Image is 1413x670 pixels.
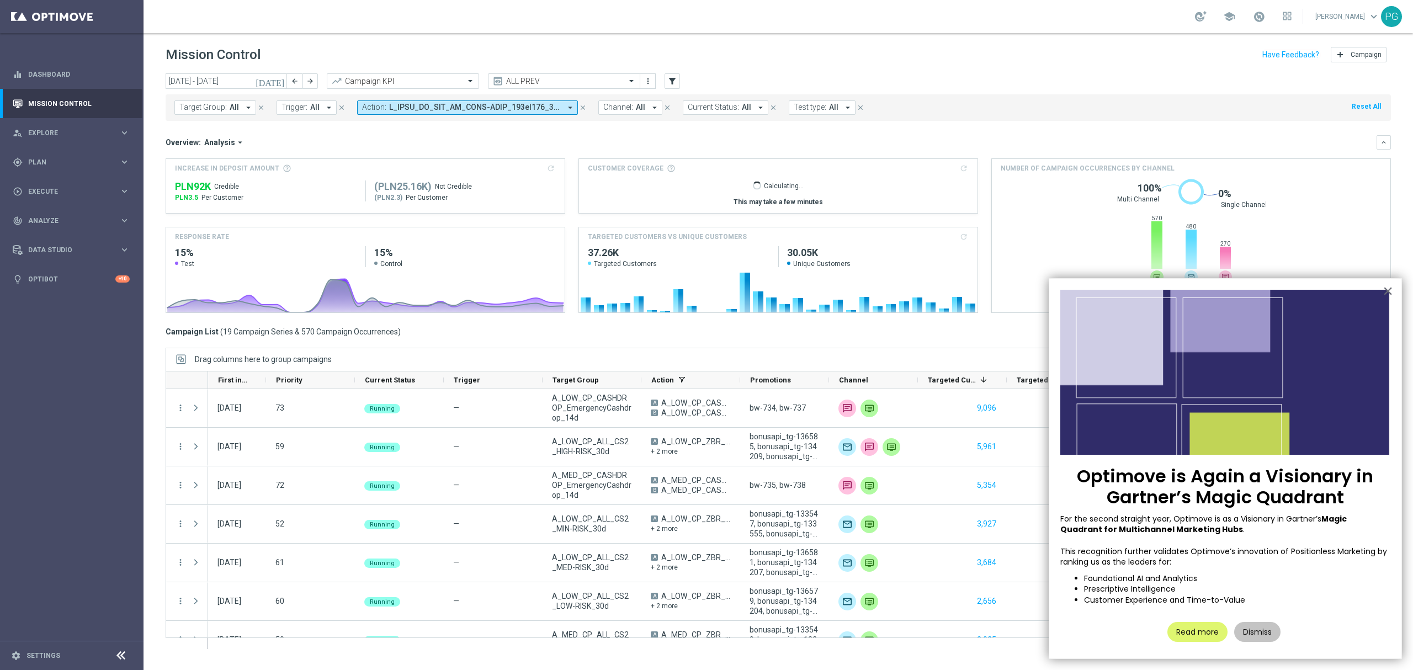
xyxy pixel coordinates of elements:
colored-tag: Running [364,557,400,568]
span: Drag columns here to group campaigns [195,355,332,364]
span: — [453,597,459,605]
i: arrow_drop_down [324,103,334,113]
span: bonusapi_tg-133547, bonusapi_tg-133555, bonusapi_tg-134197 [750,509,820,539]
i: settings [11,651,21,661]
span: All [742,103,751,112]
div: Press SPACE to select this row. [208,466,1362,505]
span: Plan [28,159,119,166]
span: Increase In Deposit Amount [175,163,279,173]
div: Press SPACE to select this row. [208,505,1362,544]
span: A_LOW_CP_CASHDROP_EmergencyCashdrop_20PLN_14d [661,408,731,418]
i: person_search [13,128,23,138]
img: website.svg [1150,270,1164,284]
img: Private message [860,593,878,610]
span: — [453,558,459,567]
div: Press SPACE to select this row. [208,621,1362,660]
span: Targeted Customers [588,259,769,268]
img: Private message [860,400,878,417]
span: (PLN2.3) [374,193,402,202]
input: Have Feedback? [1262,51,1319,59]
span: PLN92,001 [175,180,211,193]
span: bw-734, bw-737 [750,403,806,413]
span: Targeted Response Rate [1017,376,1077,384]
span: Action [651,376,674,384]
span: bonusapi_tg-133549, bonusapi_tg-133557, bonusapi_tg-134196 [750,625,820,655]
i: close [857,104,864,111]
span: Control [380,259,402,268]
span: 19 Campaign Series & 570 Campaign Occurrences [223,327,398,337]
a: [PERSON_NAME] [1314,8,1381,25]
i: equalizer [13,70,23,79]
div: Press SPACE to select this row. [166,621,208,660]
span: keyboard_arrow_down [1368,10,1380,23]
span: 270 [1219,240,1231,247]
a: Mission Control [28,89,130,118]
span: Number of campaign occurrences by channel [1001,163,1175,173]
i: more_vert [176,519,185,529]
span: PLN25,157 [374,180,432,193]
div: + 2 more [651,446,731,456]
i: more_vert [176,635,185,645]
span: Test [181,259,194,268]
i: more_vert [176,403,185,413]
span: 100% [1138,182,1162,195]
span: bonusapi_tg-136579, bonusapi_tg-134204, bonusapi_tg-136589 [750,586,820,616]
span: A [651,400,658,406]
span: ) [398,327,401,337]
colored-tag: Running [364,403,400,413]
span: . [1243,524,1245,535]
span: A_LOW_CP_ALL_CS2_HIGH-RISK_30d [552,437,632,456]
span: bonusapi_tg-136585, bonusapi_tg-134209, bonusapi_tg-138341 [750,432,820,461]
div: Private message [860,554,878,572]
i: close [769,104,777,111]
div: Private message [860,631,878,649]
span: bonusapi_tg-136581, bonusapi_tg-134207, bonusapi_tg-138337 [750,547,820,577]
span: A_LOW_CP_ALL_CS2_LOW-RISK_30d [552,591,632,611]
img: Private message [860,477,878,494]
span: A [651,554,658,561]
div: 01 Sep 2025, Monday [217,519,241,529]
colored-tag: Running [364,442,400,452]
span: All [829,103,838,112]
span: A_HIGH_CP_BET_CS_HIGH-RISK_100do300_30d A_HIGH_CP_BET_CS_HIGH-RISK_30d A_HIGH_CP_BET_CS_LOW-RISK_... [389,103,561,112]
span: First in Range [218,376,247,384]
i: keyboard_arrow_right [119,186,130,196]
span: 0% [1218,187,1231,200]
span: A_MED_CP_CASHDROP_EmergencyCashdrop_14d [552,470,632,500]
img: Private message [860,515,878,533]
img: Optimail [838,631,856,649]
button: Reset All [1351,100,1382,113]
span: A [651,631,658,638]
span: Customer Coverage [588,163,663,173]
ng-select: Campaign KPI [327,73,479,89]
span: Multi Channel [1117,195,1159,204]
div: Press SPACE to select this row. [208,544,1362,582]
span: All [636,103,645,112]
i: more_vert [176,557,185,567]
img: SMS [838,477,856,494]
span: bw-735, bw-738 [750,480,806,490]
span: Not Credible [435,182,472,191]
div: 01 Sep 2025, Monday [217,403,241,413]
span: Analyze [28,217,119,224]
span: A_MED_CP_CASHDROP_EmergencyCashdrop_50PLN_14d [661,485,731,495]
i: keyboard_arrow_right [119,244,130,255]
div: This may take a few minutes [734,197,823,206]
span: 480 [1185,223,1197,230]
span: Running [370,521,395,528]
span: 570 [1151,215,1163,222]
div: 01 Sep 2025, Monday [217,596,241,606]
button: 9,096 [976,401,997,415]
img: Optimail [838,554,856,572]
span: 61 [275,558,284,567]
span: Priority [276,376,302,384]
div: PG [1381,6,1402,27]
div: Optimail [1184,270,1198,284]
a: Optibot [28,264,115,294]
span: All [230,103,239,112]
span: Promotions [750,376,791,384]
